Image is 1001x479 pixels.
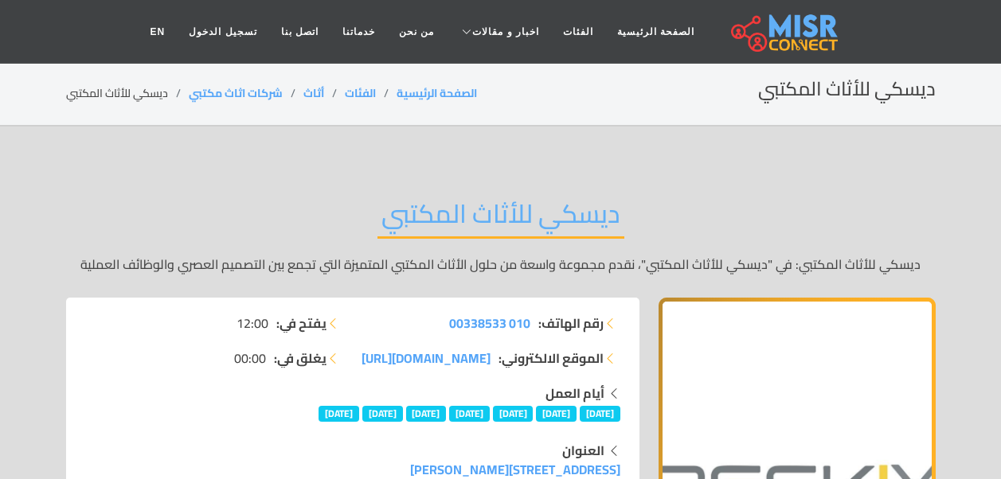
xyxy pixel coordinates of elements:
a: اخبار و مقالات [446,17,551,47]
p: ديسكي للأثاث المكتبي: في "ديسكي للأثاث المكتبي"، نقدم مجموعة واسعة من حلول الأثاث المكتبي المتميز... [66,255,936,274]
a: الفئات [345,83,376,103]
span: اخبار و مقالات [472,25,539,39]
span: [DATE] [319,406,359,422]
a: [DOMAIN_NAME][URL] [362,349,491,368]
strong: العنوان [562,438,604,462]
a: اتصل بنا [269,17,330,47]
a: الفئات [551,17,605,47]
a: خدماتنا [330,17,387,47]
span: 12:00 [237,313,268,333]
strong: الموقع الالكتروني: [499,349,604,368]
span: 00:00 [234,349,266,368]
span: [DOMAIN_NAME][URL] [362,346,491,370]
a: أثاث [303,83,324,103]
a: الصفحة الرئيسية [397,83,477,103]
a: الصفحة الرئيسية [605,17,706,47]
a: شركات اثاث مكتبي [189,83,283,103]
a: من نحن [387,17,446,47]
span: [DATE] [449,406,490,422]
span: [DATE] [536,406,577,422]
span: 010 00338533 [449,311,530,335]
span: [DATE] [580,406,620,422]
a: 010 00338533 [449,313,530,333]
span: [DATE] [493,406,534,422]
h2: ديسكي للأثاث المكتبي [758,78,936,101]
strong: رقم الهاتف: [538,313,604,333]
h2: ديسكي للأثاث المكتبي [377,198,624,239]
li: ديسكي للأثاث المكتبي [66,85,189,102]
span: [DATE] [362,406,403,422]
strong: أيام العمل [545,381,604,405]
a: تسجيل الدخول [177,17,268,47]
strong: يغلق في: [274,349,326,368]
img: main.misr_connect [731,12,838,52]
strong: يفتح في: [276,313,326,333]
span: [DATE] [406,406,447,422]
a: EN [139,17,178,47]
